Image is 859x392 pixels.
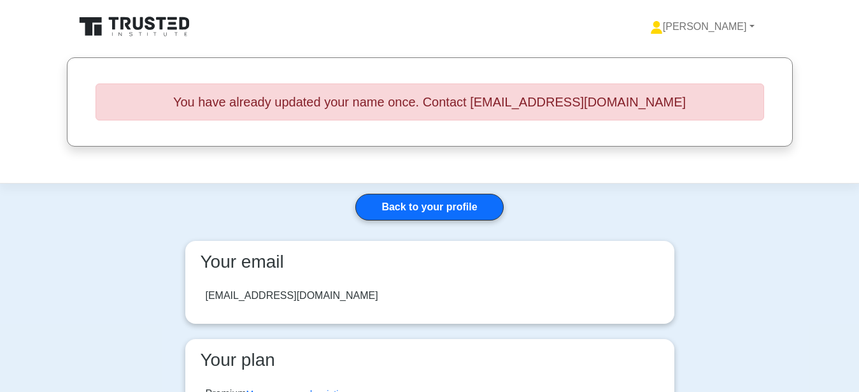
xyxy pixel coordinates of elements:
[195,251,664,273] h3: Your email
[620,14,785,40] a: [PERSON_NAME]
[206,288,378,303] div: [EMAIL_ADDRESS][DOMAIN_NAME]
[195,349,664,371] h3: Your plan
[96,83,764,120] h5: You have already updated your name once. Contact [EMAIL_ADDRESS][DOMAIN_NAME]
[355,194,503,221] a: Back to your profile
